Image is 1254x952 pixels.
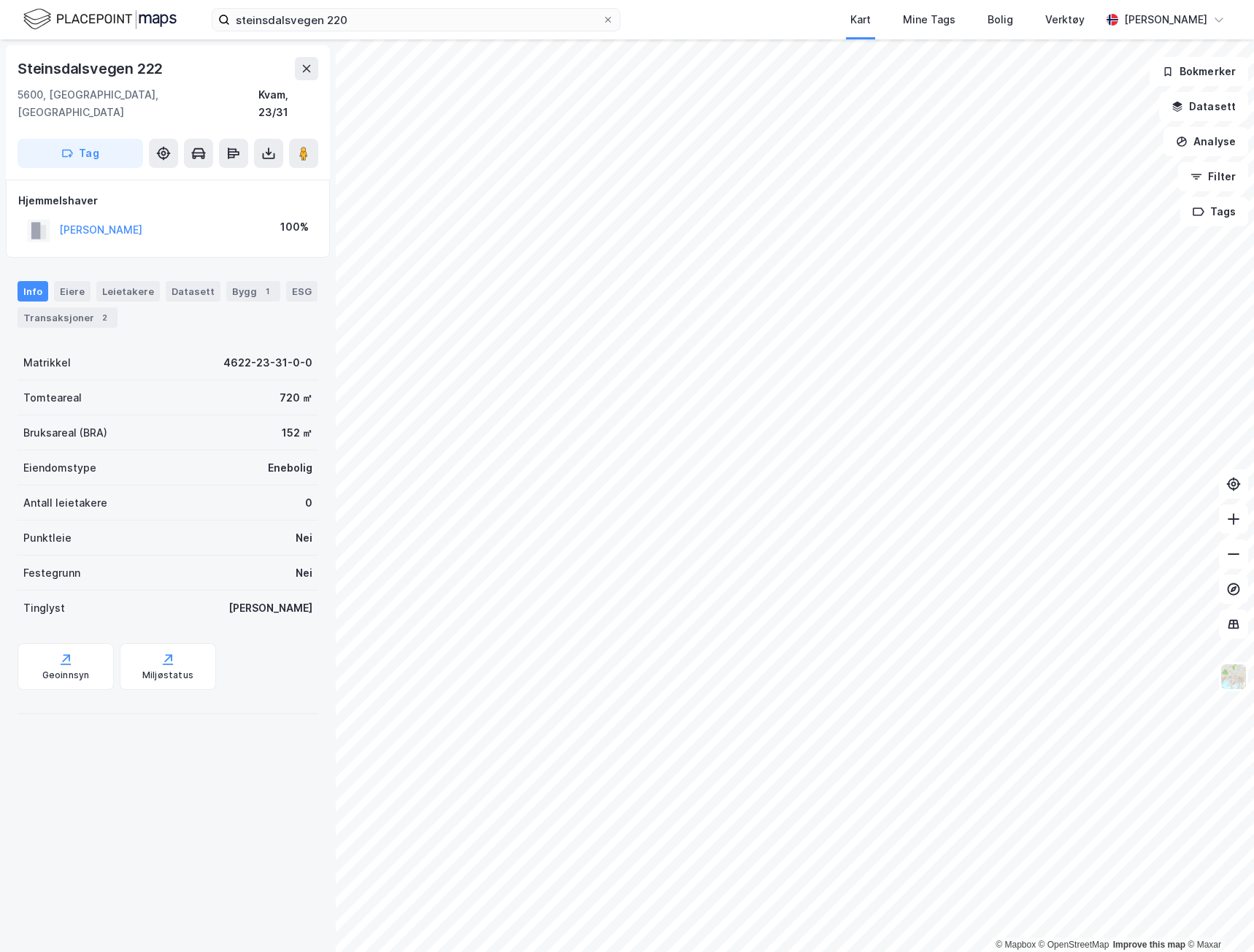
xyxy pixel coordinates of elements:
[23,459,96,477] div: Eiendomstype
[228,599,312,617] div: [PERSON_NAME]
[1180,197,1248,226] button: Tags
[1113,940,1185,950] a: Improve this map
[305,494,312,512] div: 0
[996,940,1036,950] a: Mapbox
[850,11,871,28] div: Kart
[1039,940,1109,950] a: OpenStreetMap
[23,424,107,442] div: Bruksareal (BRA)
[18,307,118,328] div: Transaksjoner
[1124,11,1207,28] div: [PERSON_NAME]
[258,86,318,121] div: Kvam, 23/31
[23,7,177,32] img: logo.f888ab2527a4732fd821a326f86c7f29.svg
[282,424,312,442] div: 152 ㎡
[1159,92,1248,121] button: Datasett
[23,494,107,512] div: Antall leietakere
[18,57,166,80] div: Steinsdalsvegen 222
[1163,127,1248,156] button: Analyse
[96,281,160,302] div: Leietakere
[1220,663,1247,691] img: Z
[226,281,280,302] div: Bygg
[166,281,220,302] div: Datasett
[18,86,258,121] div: 5600, [GEOGRAPHIC_DATA], [GEOGRAPHIC_DATA]
[1150,57,1248,86] button: Bokmerker
[296,529,312,547] div: Nei
[296,564,312,582] div: Nei
[903,11,955,28] div: Mine Tags
[1181,882,1254,952] div: Kontrollprogram for chat
[42,669,90,681] div: Geoinnsyn
[18,192,318,210] div: Hjemmelshaver
[280,389,312,407] div: 720 ㎡
[23,599,65,617] div: Tinglyst
[18,281,48,302] div: Info
[1178,162,1248,191] button: Filter
[142,669,193,681] div: Miljøstatus
[54,281,91,302] div: Eiere
[23,354,71,372] div: Matrikkel
[23,529,72,547] div: Punktleie
[230,9,602,31] input: Søk på adresse, matrikkel, gårdeiere, leietakere eller personer
[23,389,82,407] div: Tomteareal
[223,354,312,372] div: 4622-23-31-0-0
[988,11,1013,28] div: Bolig
[1181,882,1254,952] iframe: Chat Widget
[18,139,143,168] button: Tag
[268,459,312,477] div: Enebolig
[97,310,112,325] div: 2
[1045,11,1085,28] div: Verktøy
[280,218,309,236] div: 100%
[286,281,318,302] div: ESG
[260,284,274,299] div: 1
[23,564,80,582] div: Festegrunn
